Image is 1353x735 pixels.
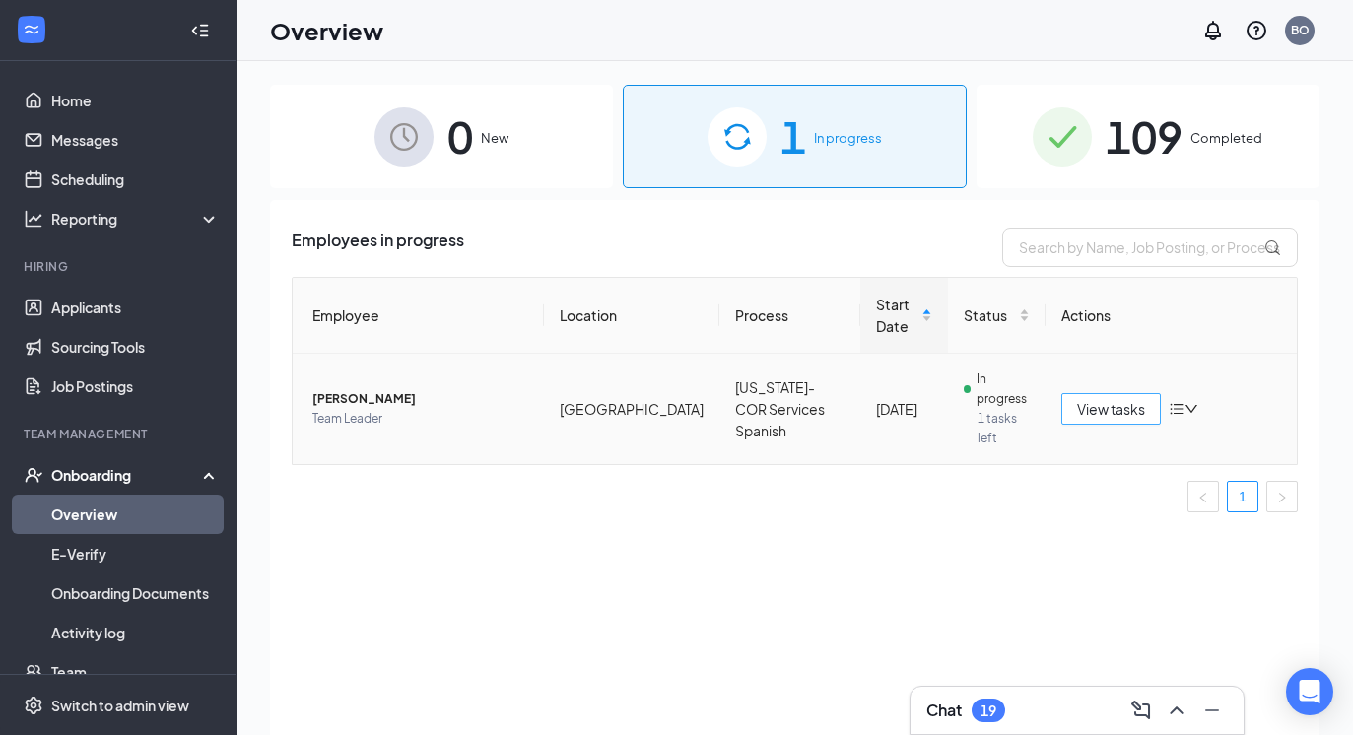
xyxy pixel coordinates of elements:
[1197,492,1209,503] span: left
[1129,699,1153,722] svg: ComposeMessage
[51,288,220,327] a: Applicants
[51,120,220,160] a: Messages
[876,398,931,420] div: [DATE]
[544,354,719,464] td: [GEOGRAPHIC_DATA]
[1187,481,1219,512] li: Previous Page
[1190,128,1262,148] span: Completed
[1200,699,1224,722] svg: Minimize
[270,14,383,47] h1: Overview
[1106,102,1183,170] span: 109
[51,534,220,573] a: E-Verify
[24,696,43,715] svg: Settings
[876,294,916,337] span: Start Date
[1161,695,1192,726] button: ChevronUp
[1046,278,1297,354] th: Actions
[312,389,528,409] span: [PERSON_NAME]
[51,160,220,199] a: Scheduling
[1165,699,1188,722] svg: ChevronUp
[1276,492,1288,503] span: right
[1077,398,1145,420] span: View tasks
[1169,401,1184,417] span: bars
[544,278,719,354] th: Location
[981,702,996,719] div: 19
[51,327,220,367] a: Sourcing Tools
[948,278,1047,354] th: Status
[293,278,544,354] th: Employee
[51,495,220,534] a: Overview
[964,304,1016,326] span: Status
[190,21,210,40] svg: Collapse
[1286,668,1333,715] div: Open Intercom Messenger
[51,465,203,485] div: Onboarding
[1227,481,1258,512] li: 1
[1228,482,1257,511] a: 1
[1187,481,1219,512] button: left
[978,409,1031,448] span: 1 tasks left
[292,228,464,267] span: Employees in progress
[51,81,220,120] a: Home
[1291,22,1310,38] div: BO
[1196,695,1228,726] button: Minimize
[51,613,220,652] a: Activity log
[447,102,473,170] span: 0
[1125,695,1157,726] button: ComposeMessage
[1201,19,1225,42] svg: Notifications
[719,278,861,354] th: Process
[719,354,861,464] td: [US_STATE]- COR Services Spanish
[51,573,220,613] a: Onboarding Documents
[22,20,41,39] svg: WorkstreamLogo
[977,369,1031,409] span: In progress
[814,128,882,148] span: In progress
[51,696,189,715] div: Switch to admin view
[1266,481,1298,512] button: right
[780,102,806,170] span: 1
[24,465,43,485] svg: UserCheck
[51,367,220,406] a: Job Postings
[24,426,216,442] div: Team Management
[1245,19,1268,42] svg: QuestionInfo
[51,652,220,692] a: Team
[51,209,221,229] div: Reporting
[926,700,962,721] h3: Chat
[1184,402,1198,416] span: down
[1266,481,1298,512] li: Next Page
[24,258,216,275] div: Hiring
[1002,228,1298,267] input: Search by Name, Job Posting, or Process
[481,128,508,148] span: New
[1061,393,1161,425] button: View tasks
[312,409,528,429] span: Team Leader
[24,209,43,229] svg: Analysis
